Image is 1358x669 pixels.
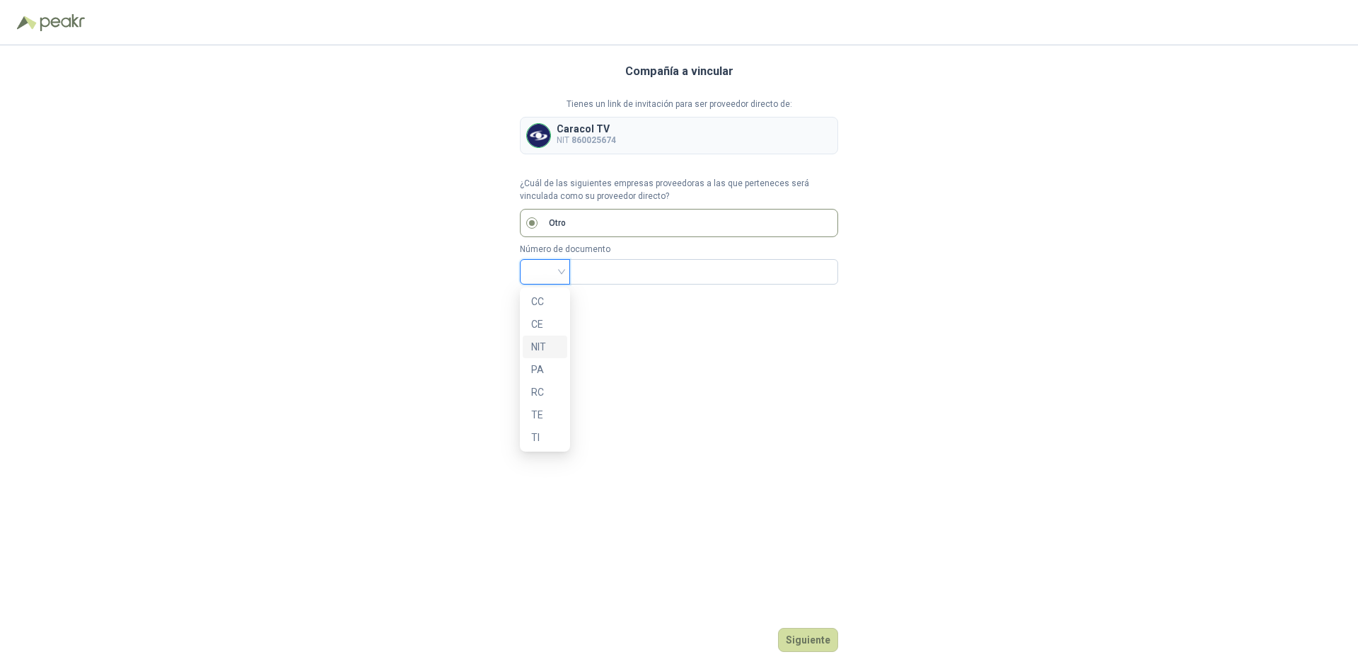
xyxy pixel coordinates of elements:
img: Peakr [40,14,85,31]
div: CC [523,290,567,313]
div: CE [531,316,559,332]
div: TE [523,404,567,426]
h3: Compañía a vincular [625,62,733,81]
b: 860025674 [571,135,616,145]
div: PA [523,358,567,381]
div: NIT [523,336,567,358]
p: NIT [557,134,616,147]
div: CE [523,313,567,336]
img: Company Logo [527,124,550,147]
p: Tienes un link de invitación para ser proveedor directo de: [520,98,838,111]
div: NIT [531,339,559,355]
p: Caracol TV [557,124,616,134]
div: TI [523,426,567,449]
div: TE [531,407,559,423]
div: RC [531,384,559,400]
p: Otro [549,217,566,230]
div: TI [531,430,559,445]
button: Siguiente [778,628,838,652]
p: Número de documento [520,243,838,256]
div: RC [523,381,567,404]
div: PA [531,362,559,377]
p: ¿Cuál de las siguientes empresas proveedoras a las que perteneces será vinculada como su proveedo... [520,177,838,204]
div: CC [531,294,559,309]
img: Logo [17,16,37,30]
